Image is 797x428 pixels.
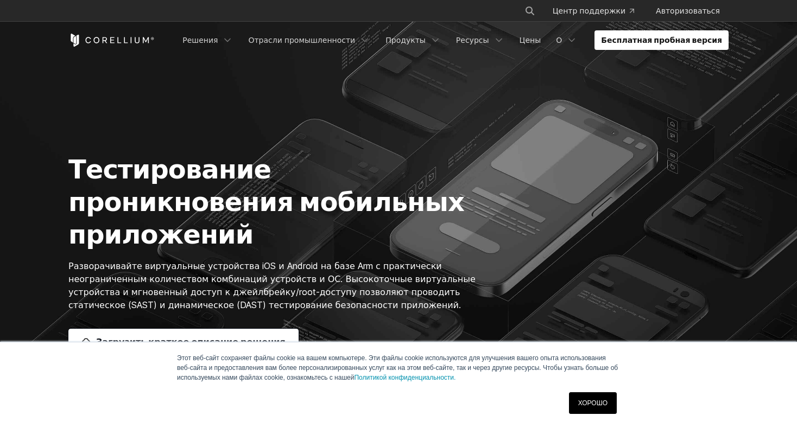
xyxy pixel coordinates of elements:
[177,354,618,381] font: Этот веб-сайт сохраняет файлы cookie на вашем компьютере. Эти файлы cookie используются для улучш...
[556,35,562,44] font: О
[68,153,464,250] font: Тестирование проникновения мобильных приложений
[354,374,456,381] a: Политикой конфиденциальности.
[96,336,286,347] font: Загрузить краткое описание решения
[385,35,426,44] font: Продукты
[520,35,541,44] font: Цены
[601,35,722,44] font: Бесплатная пробная версия
[248,35,355,44] font: Отрасли промышленности
[656,6,720,15] font: Авторизоваться
[569,392,617,414] a: ХОРОШО
[456,35,489,44] font: Ресурсы
[578,399,608,407] font: ХОРОШО
[182,35,218,44] font: Решения
[176,30,729,50] div: Меню навигации
[553,6,625,15] font: Центр поддержки
[68,329,299,355] a: Загрузить краткое описание решения
[520,1,540,21] button: Поиск
[68,34,155,47] a: Кореллиум Дом
[511,1,729,21] div: Меню навигации
[68,260,476,310] font: Разворачивайте виртуальные устройства iOS и Android на базе Arm с практически неограниченным коли...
